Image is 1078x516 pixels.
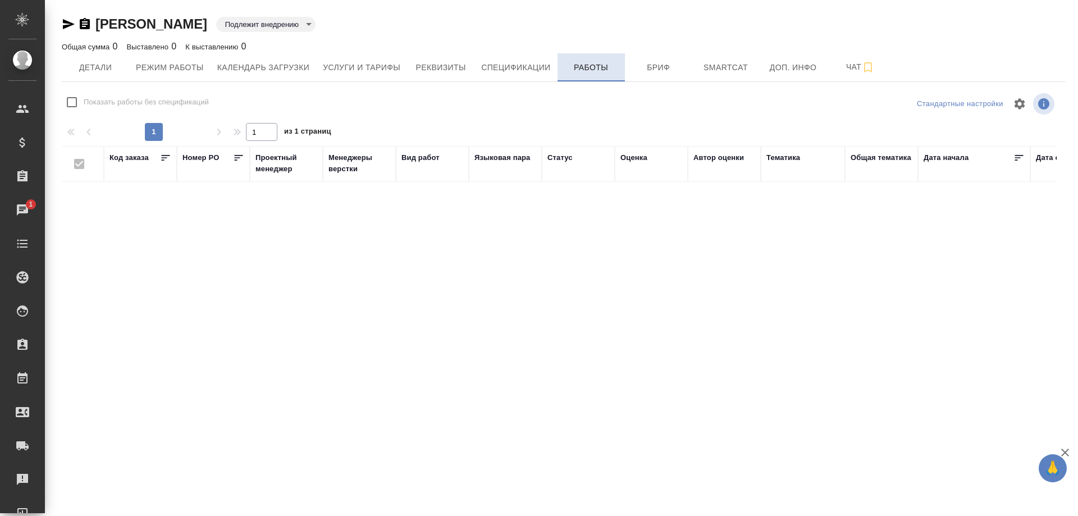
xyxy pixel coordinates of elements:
[62,40,118,53] div: 0
[914,95,1006,113] div: split button
[766,61,820,75] span: Доп. инфо
[127,40,177,53] div: 0
[323,61,400,75] span: Услуги и тарифы
[1036,152,1077,163] div: Дата сдачи
[1039,454,1067,482] button: 🙏
[851,152,911,163] div: Общая тематика
[632,61,686,75] span: Бриф
[217,61,310,75] span: Календарь загрузки
[78,17,92,31] button: Скопировать ссылку
[1006,90,1033,117] span: Настроить таблицу
[834,60,888,74] span: Чат
[414,61,468,75] span: Реквизиты
[1043,456,1062,480] span: 🙏
[328,152,390,175] div: Менеджеры верстки
[924,152,969,163] div: Дата начала
[255,152,317,175] div: Проектный менеджер
[284,125,331,141] span: из 1 страниц
[699,61,753,75] span: Smartcat
[861,61,875,74] svg: Подписаться
[185,40,246,53] div: 0
[401,152,440,163] div: Вид работ
[222,20,302,29] button: Подлежит внедрению
[474,152,531,163] div: Языковая пара
[693,152,744,163] div: Автор оценки
[95,16,207,31] a: [PERSON_NAME]
[766,152,800,163] div: Тематика
[547,152,573,163] div: Статус
[1033,93,1057,115] span: Посмотреть информацию
[136,61,204,75] span: Режим работы
[185,43,241,51] p: К выставлению
[109,152,149,163] div: Код заказа
[127,43,172,51] p: Выставлено
[84,97,209,108] span: Показать работы без спецификаций
[22,199,39,210] span: 1
[564,61,618,75] span: Работы
[62,43,112,51] p: Общая сумма
[3,196,42,224] a: 1
[182,152,219,163] div: Номер PO
[216,17,316,32] div: Подлежит внедрению
[62,17,75,31] button: Скопировать ссылку для ЯМессенджера
[620,152,647,163] div: Оценка
[68,61,122,75] span: Детали
[481,61,550,75] span: Спецификации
